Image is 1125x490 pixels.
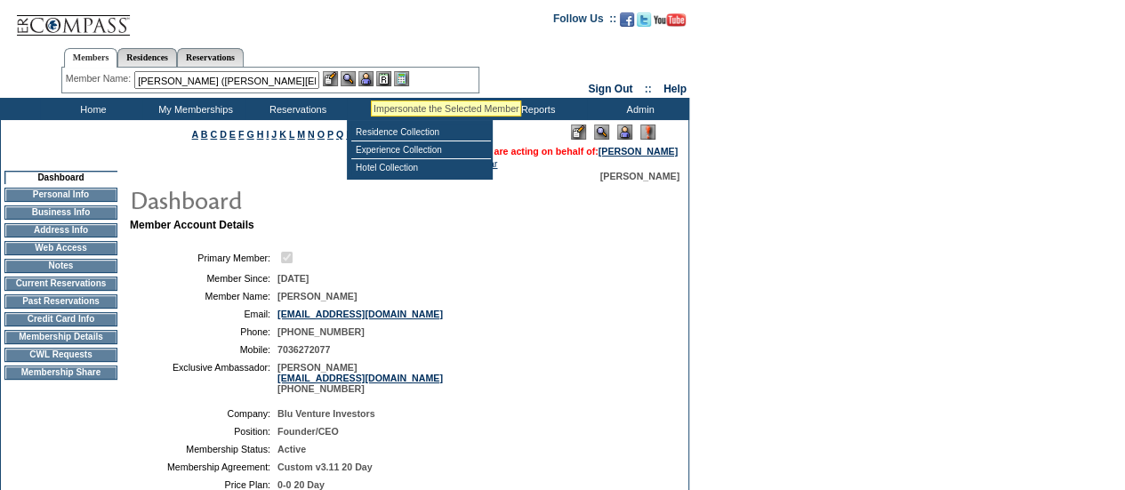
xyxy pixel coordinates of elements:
[137,344,270,355] td: Mobile:
[279,129,286,140] a: K
[137,426,270,437] td: Position:
[323,71,338,86] img: b_edit.gif
[587,98,689,120] td: Admin
[229,129,236,140] a: E
[277,479,325,490] span: 0-0 20 Day
[277,426,339,437] span: Founder/CEO
[4,241,117,255] td: Web Access
[588,83,632,95] a: Sign Out
[277,373,443,383] a: [EMAIL_ADDRESS][DOMAIN_NAME]
[327,129,333,140] a: P
[654,13,686,27] img: Subscribe to our YouTube Channel
[130,219,254,231] b: Member Account Details
[4,188,117,202] td: Personal Info
[663,83,687,95] a: Help
[4,312,117,326] td: Credit Card Info
[571,125,586,140] img: Edit Mode
[4,259,117,273] td: Notes
[277,462,373,472] span: Custom v3.11 20 Day
[277,344,330,355] span: 7036272077
[129,181,485,217] img: pgTtlDashboard.gif
[137,462,270,472] td: Membership Agreement:
[277,408,375,419] span: Blu Venture Investors
[645,83,652,95] span: ::
[374,103,518,114] div: Impersonate the Selected Member
[599,146,678,157] a: [PERSON_NAME]
[137,326,270,337] td: Phone:
[654,18,686,28] a: Subscribe to our YouTube Channel
[376,71,391,86] img: Reservations
[4,277,117,291] td: Current Reservations
[277,291,357,301] span: [PERSON_NAME]
[277,362,443,394] span: [PERSON_NAME] [PHONE_NUMBER]
[317,129,325,140] a: O
[137,362,270,394] td: Exclusive Ambassador:
[308,129,315,140] a: N
[137,408,270,419] td: Company:
[266,129,269,140] a: I
[358,71,374,86] img: Impersonate
[347,98,485,120] td: Vacation Collection
[137,291,270,301] td: Member Name:
[64,48,118,68] a: Members
[277,273,309,284] span: [DATE]
[394,71,409,86] img: b_calculator.gif
[137,249,270,266] td: Primary Member:
[4,205,117,220] td: Business Info
[336,129,343,140] a: Q
[277,309,443,319] a: [EMAIL_ADDRESS][DOMAIN_NAME]
[257,129,264,140] a: H
[220,129,227,140] a: D
[341,71,356,86] img: View
[553,11,616,32] td: Follow Us ::
[620,12,634,27] img: Become our fan on Facebook
[4,330,117,344] td: Membership Details
[137,273,270,284] td: Member Since:
[177,48,244,67] a: Reservations
[297,129,305,140] a: M
[600,171,679,181] span: [PERSON_NAME]
[637,12,651,27] img: Follow us on Twitter
[4,348,117,362] td: CWL Requests
[142,98,245,120] td: My Memberships
[474,146,678,157] font: You are acting on behalf of:
[245,98,347,120] td: Reservations
[66,71,134,86] div: Member Name:
[271,129,277,140] a: J
[4,294,117,309] td: Past Reservations
[137,309,270,319] td: Email:
[137,444,270,454] td: Membership Status:
[201,129,208,140] a: B
[351,124,491,141] td: Residence Collection
[210,129,217,140] a: C
[485,98,587,120] td: Reports
[351,159,491,176] td: Hotel Collection
[289,129,294,140] a: L
[594,125,609,140] img: View Mode
[238,129,245,140] a: F
[246,129,253,140] a: G
[117,48,177,67] a: Residences
[277,326,365,337] span: [PHONE_NUMBER]
[137,479,270,490] td: Price Plan:
[637,18,651,28] a: Follow us on Twitter
[620,18,634,28] a: Become our fan on Facebook
[4,171,117,184] td: Dashboard
[40,98,142,120] td: Home
[351,141,491,159] td: Experience Collection
[4,223,117,237] td: Address Info
[617,125,632,140] img: Impersonate
[192,129,198,140] a: A
[4,365,117,380] td: Membership Share
[640,125,655,140] img: Log Concern/Member Elevation
[277,444,306,454] span: Active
